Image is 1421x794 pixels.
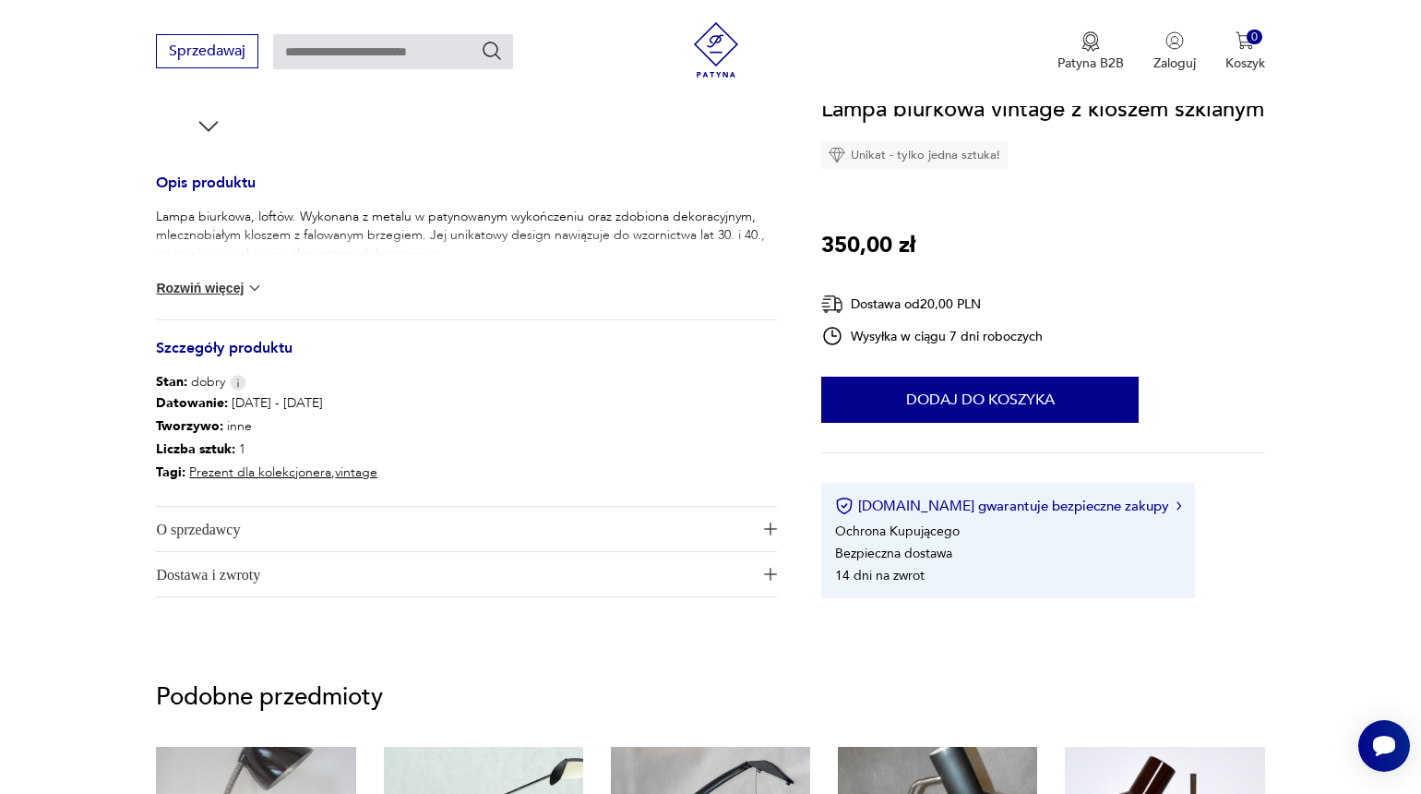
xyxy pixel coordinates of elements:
[156,552,777,596] button: Ikona plusaDostawa i zwroty
[156,279,263,297] button: Rozwiń więcej
[821,377,1139,423] button: Dodaj do koszyka
[156,208,777,263] p: Lampa biurkowa, loftów. Wykonana z metalu w patynowanym wykończeniu oraz zdobiona dekoracyjnym, m...
[1165,31,1184,50] img: Ikonka użytkownika
[835,566,925,583] li: 14 dni na zwrot
[156,415,377,438] p: inne
[156,34,258,68] button: Sprzedawaj
[821,293,843,316] img: Ikona dostawy
[245,279,264,297] img: chevron down
[835,497,1181,515] button: [DOMAIN_NAME] gwarantuje bezpieczne zakupy
[764,523,777,535] img: Ikona plusa
[156,440,235,458] b: Liczba sztuk:
[835,544,952,561] li: Bezpieczna dostawa
[1358,720,1410,772] iframe: Smartsupp widget button
[156,391,377,415] p: [DATE] - [DATE]
[1153,31,1196,72] button: Zaloguj
[156,686,1264,708] p: Podobne przedmioty
[156,438,377,461] p: 1
[156,46,258,59] a: Sprzedawaj
[156,507,751,551] span: O sprzedawcy
[1236,31,1254,50] img: Ikona koszyka
[1153,54,1196,72] p: Zaloguj
[156,177,777,208] h3: Opis produktu
[835,497,854,515] img: Ikona certyfikatu
[821,293,1043,316] div: Dostawa od 20,00 PLN
[1081,31,1100,52] img: Ikona medalu
[821,325,1043,347] div: Wysyłka w ciągu 7 dni roboczych
[764,568,777,581] img: Ikona plusa
[156,394,228,412] b: Datowanie :
[1057,54,1124,72] p: Patyna B2B
[829,147,845,163] img: Ikona diamentu
[189,463,331,481] a: Prezent dla kolekcjonera
[156,417,223,435] b: Tworzywo :
[821,92,1264,127] h1: Lampa biurkowa vintage z kloszem szklanym
[156,463,185,481] b: Tagi:
[481,40,503,62] button: Szukaj
[156,373,187,391] b: Stan:
[1247,30,1262,45] div: 0
[821,228,915,263] p: 350,00 zł
[1225,54,1265,72] p: Koszyk
[1225,31,1265,72] button: 0Koszyk
[1057,31,1124,72] a: Ikona medaluPatyna B2B
[835,522,960,539] li: Ochrona Kupującego
[156,507,777,551] button: Ikona plusaO sprzedawcy
[1057,31,1124,72] button: Patyna B2B
[688,22,744,78] img: Patyna - sklep z meblami i dekoracjami vintage
[156,373,225,391] span: dobry
[156,552,751,596] span: Dostawa i zwroty
[1176,501,1182,511] img: Ikona strzałki w prawo
[156,343,777,373] h3: Szczegóły produktu
[821,141,1008,169] div: Unikat - tylko jedna sztuka!
[335,463,377,481] a: vintage
[156,461,377,484] p: ,
[230,375,246,391] img: Info icon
